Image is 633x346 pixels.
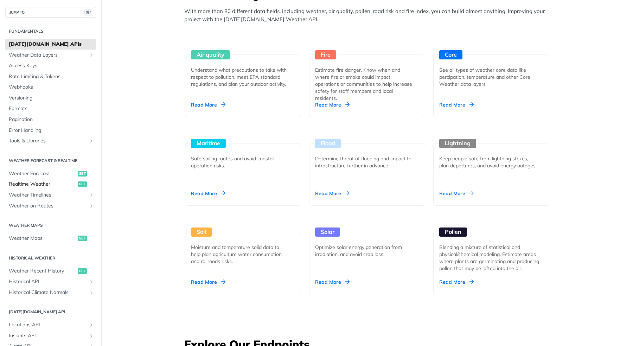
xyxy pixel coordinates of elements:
span: Locations API [9,321,87,328]
a: Weather Mapsget [5,233,96,244]
a: Versioning [5,93,96,103]
a: Historical APIShow subpages for Historical API [5,276,96,287]
a: Core See all types of weather core data like percipation, temperature and other Core Weather data... [430,28,552,117]
div: Keep people safe from lightning strikes, plan departures, and avoid energy outages. [439,155,538,169]
span: get [78,268,87,274]
a: Pagination [5,114,96,125]
span: ⌘/ [84,9,92,15]
h2: Weather Forecast & realtime [5,158,96,164]
a: Solar Optimize solar energy generation from irradiation, and avoid crop loss. Read More [306,206,428,294]
a: Weather on RoutesShow subpages for Weather on Routes [5,201,96,211]
span: get [78,181,87,187]
span: Access Keys [9,62,94,69]
a: Maritime Safe sailing routes and avoid coastal operation risks. Read More [182,117,304,206]
a: Fire Estimate fire danger. Know when and where fire or smoke could impact operations or communiti... [306,28,428,117]
button: Show subpages for Insights API [89,333,94,339]
h2: Weather Maps [5,222,96,229]
a: Flood Determine threat of flooding and impact to infrastructure further in advance. Read More [306,117,428,206]
span: Historical Climate Normals [9,289,87,296]
span: Weather on Routes [9,203,87,210]
div: Read More [315,278,350,286]
div: Optimize solar energy generation from irradiation, and avoid crop loss. [315,244,414,258]
span: Formats [9,105,94,112]
span: Weather Forecast [9,170,76,177]
div: Determine threat of flooding and impact to infrastructure further in advance. [315,155,414,169]
div: Moisture and temperature solid data to help plan agriculture water consumption and railroads risks. [191,244,289,265]
span: Weather Data Layers [9,52,87,59]
a: Lightning Keep people safe from lightning strikes, plan departures, and avoid energy outages. Rea... [430,117,552,206]
span: get [78,171,87,177]
a: Error Handling [5,125,96,136]
a: Weather Recent Historyget [5,266,96,276]
a: Locations APIShow subpages for Locations API [5,320,96,330]
a: Tools & LibrariesShow subpages for Tools & Libraries [5,136,96,146]
button: Show subpages for Weather on Routes [89,203,94,209]
a: [DATE][DOMAIN_NAME] APIs [5,39,96,50]
div: Read More [191,190,225,197]
button: Show subpages for Weather Timelines [89,192,94,198]
div: Read More [315,101,350,108]
div: Read More [315,190,350,197]
span: Weather Recent History [9,268,76,275]
div: Maritime [191,139,226,148]
a: Weather Forecastget [5,168,96,179]
span: Realtime Weather [9,181,76,188]
span: Weather Maps [9,235,76,242]
span: Pagination [9,116,94,123]
div: Read More [439,190,474,197]
a: Insights APIShow subpages for Insights API [5,331,96,341]
button: Show subpages for Historical Climate Normals [89,290,94,295]
a: Weather TimelinesShow subpages for Weather Timelines [5,190,96,200]
span: Rate Limiting & Tokens [9,73,94,80]
div: Estimate fire danger. Know when and where fire or smoke could impact operations or communities to... [315,66,414,102]
div: Understand what precautions to take with respect to pollution, meet EPA standard regulations, and... [191,66,289,88]
a: Webhooks [5,82,96,92]
div: Read More [439,278,474,286]
span: Tools & Libraries [9,137,87,145]
a: Formats [5,103,96,114]
span: Error Handling [9,127,94,134]
span: Insights API [9,332,87,339]
button: JUMP TO⌘/ [5,7,96,18]
div: Blending a mixture of statistical and physical/chemical modeling. Estimate areas where plants are... [439,244,543,272]
span: [DATE][DOMAIN_NAME] APIs [9,41,94,48]
h2: Historical Weather [5,255,96,261]
p: With more than 80 different data fields, including weather, air quality, pollen, road risk and fi... [184,7,554,23]
a: Pollen Blending a mixture of statistical and physical/chemical modeling. Estimate areas where pla... [430,206,552,294]
a: Access Keys [5,60,96,71]
div: Flood [315,139,341,148]
span: Historical API [9,278,87,285]
button: Show subpages for Historical API [89,279,94,284]
button: Show subpages for Locations API [89,322,94,328]
a: Rate Limiting & Tokens [5,71,96,82]
a: Air quality Understand what precautions to take with respect to pollution, meet EPA standard regu... [182,28,304,117]
div: Read More [439,101,474,108]
div: Air quality [191,50,230,59]
div: Pollen [439,228,467,237]
div: Fire [315,50,336,59]
div: Read More [191,101,225,108]
div: Solar [315,228,340,237]
a: Weather Data LayersShow subpages for Weather Data Layers [5,50,96,60]
div: Safe sailing routes and avoid coastal operation risks. [191,155,289,169]
span: Versioning [9,95,94,102]
h2: [DATE][DOMAIN_NAME] API [5,309,96,315]
h2: Fundamentals [5,28,96,34]
span: Webhooks [9,84,94,91]
button: Show subpages for Tools & Libraries [89,138,94,144]
a: Realtime Weatherget [5,179,96,190]
a: Soil Moisture and temperature solid data to help plan agriculture water consumption and railroads... [182,206,304,294]
div: Soil [191,228,212,237]
div: Read More [191,278,225,286]
div: Core [439,50,462,59]
span: Weather Timelines [9,192,87,199]
a: Historical Climate NormalsShow subpages for Historical Climate Normals [5,287,96,298]
span: get [78,236,87,241]
div: See all types of weather core data like percipation, temperature and other Core Weather data layers [439,66,538,88]
div: Lightning [439,139,476,148]
button: Show subpages for Weather Data Layers [89,52,94,58]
